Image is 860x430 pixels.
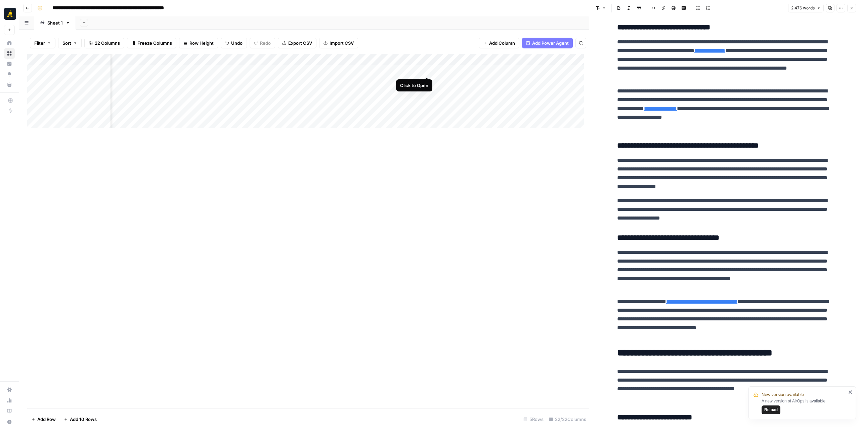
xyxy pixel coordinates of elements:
[4,384,15,395] a: Settings
[62,40,71,46] span: Sort
[70,416,97,423] span: Add 10 Rows
[764,407,778,413] span: Reload
[330,40,354,46] span: Import CSV
[4,5,15,22] button: Workspace: Marketers in Demand
[546,414,589,425] div: 22/22 Columns
[4,79,15,90] a: Your Data
[47,19,63,26] div: Sheet 1
[260,40,271,46] span: Redo
[288,40,312,46] span: Export CSV
[30,38,55,48] button: Filter
[489,40,515,46] span: Add Column
[4,8,16,20] img: Marketers in Demand Logo
[479,38,519,48] button: Add Column
[762,398,846,414] div: A new version of AirOps is available.
[848,389,853,395] button: close
[4,48,15,59] a: Browse
[4,58,15,69] a: Insights
[4,38,15,48] a: Home
[788,4,824,12] button: 2.476 words
[4,395,15,406] a: Usage
[34,40,45,46] span: Filter
[400,82,428,89] div: Click to Open
[319,38,358,48] button: Import CSV
[4,417,15,427] button: Help + Support
[34,16,76,30] a: Sheet 1
[521,414,546,425] div: 5 Rows
[522,38,573,48] button: Add Power Agent
[179,38,218,48] button: Row Height
[60,414,101,425] button: Add 10 Rows
[532,40,569,46] span: Add Power Agent
[137,40,172,46] span: Freeze Columns
[127,38,176,48] button: Freeze Columns
[95,40,120,46] span: 22 Columns
[278,38,316,48] button: Export CSV
[58,38,82,48] button: Sort
[221,38,247,48] button: Undo
[762,391,804,398] span: New version available
[27,414,60,425] button: Add Row
[250,38,275,48] button: Redo
[762,405,780,414] button: Reload
[231,40,243,46] span: Undo
[84,38,124,48] button: 22 Columns
[791,5,815,11] span: 2.476 words
[4,69,15,80] a: Opportunities
[4,406,15,417] a: Learning Hub
[37,416,56,423] span: Add Row
[189,40,214,46] span: Row Height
